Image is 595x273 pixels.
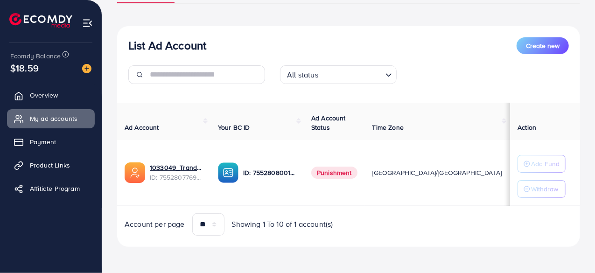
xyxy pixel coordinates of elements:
[311,167,357,179] span: Punishment
[30,91,58,100] span: Overview
[518,155,566,173] button: Add Fund
[7,109,95,128] a: My ad accounts
[30,184,80,193] span: Affiliate Program
[232,219,333,230] span: Showing 1 To 10 of 1 account(s)
[30,161,70,170] span: Product Links
[7,86,95,105] a: Overview
[125,162,145,183] img: ic-ads-acc.e4c84228.svg
[531,158,560,169] p: Add Fund
[518,123,536,132] span: Action
[150,173,203,182] span: ID: 7552807769917669384
[243,167,296,178] p: ID: 7552808001163968529
[280,65,397,84] div: Search for option
[125,123,159,132] span: Ad Account
[372,168,502,177] span: [GEOGRAPHIC_DATA]/[GEOGRAPHIC_DATA]
[218,162,238,183] img: ic-ba-acc.ded83a64.svg
[7,179,95,198] a: Affiliate Program
[150,163,203,182] div: <span class='underline'>1033049_Trand Era_1758525235875</span></br>7552807769917669384
[125,219,185,230] span: Account per page
[218,123,250,132] span: Your BC ID
[285,68,320,82] span: All status
[10,51,61,61] span: Ecomdy Balance
[150,163,203,172] a: 1033049_Trand Era_1758525235875
[372,123,404,132] span: Time Zone
[526,41,560,50] span: Create new
[10,61,39,75] span: $18.59
[321,66,382,82] input: Search for option
[7,156,95,175] a: Product Links
[531,183,558,195] p: Withdraw
[82,18,93,28] img: menu
[30,114,77,123] span: My ad accounts
[555,231,588,266] iframe: Chat
[311,113,346,132] span: Ad Account Status
[517,37,569,54] button: Create new
[82,64,91,73] img: image
[128,39,206,52] h3: List Ad Account
[30,137,56,147] span: Payment
[9,13,72,28] img: logo
[518,180,566,198] button: Withdraw
[7,133,95,151] a: Payment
